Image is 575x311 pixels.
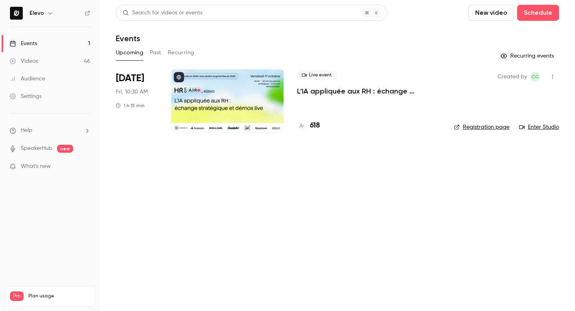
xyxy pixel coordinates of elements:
[517,5,559,21] button: Schedule
[297,120,320,131] a: 618
[30,9,44,17] h6: Elevo
[297,70,337,80] span: Live event
[116,46,143,59] button: Upcoming
[21,162,51,171] span: What's new
[10,40,37,48] div: Events
[21,126,32,135] span: Help
[10,92,42,100] div: Settings
[530,72,540,82] span: Clara Courtillier
[150,46,161,59] button: Past
[28,293,90,299] span: Plan usage
[297,86,441,96] a: L'IA appliquée aux RH : échange stratégique et démos live.
[454,123,510,131] a: Registration page
[116,69,158,133] div: Oct 17 Fri, 10:30 AM (Europe/Paris)
[57,145,73,153] span: new
[10,126,90,135] li: help-dropdown-opener
[10,291,24,301] span: Pro
[497,50,559,62] button: Recurring events
[81,163,90,170] iframe: Noticeable Trigger
[498,72,527,82] span: Created by
[116,34,140,43] h1: Events
[116,102,145,109] div: 1 h 15 min
[310,120,320,131] h4: 618
[519,123,559,131] a: Enter Studio
[10,57,38,65] div: Videos
[468,5,514,21] button: New video
[10,75,45,83] div: Audience
[123,9,202,17] div: Search for videos or events
[116,72,144,85] span: [DATE]
[21,144,52,153] a: SpeakerHub
[168,46,194,59] button: Recurring
[531,72,539,82] span: CC
[10,7,23,20] img: Elevo
[116,88,148,96] span: Fri, 10:30 AM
